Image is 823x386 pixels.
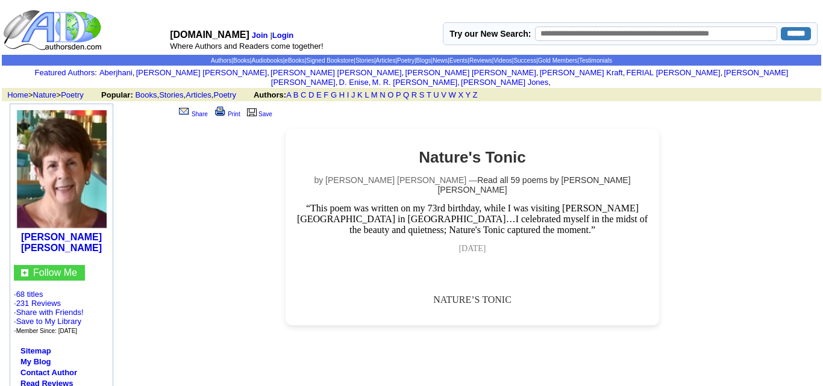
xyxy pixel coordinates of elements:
[513,57,536,64] a: Success
[403,90,409,99] a: Q
[347,90,349,99] a: I
[35,68,97,77] font: :
[20,368,77,377] a: Contact Author
[33,90,57,99] a: Nature
[20,346,51,355] a: Sitemap
[579,57,612,64] a: Testimonials
[135,90,157,99] a: Books
[14,308,84,335] font: · · ·
[469,57,492,64] a: Reviews
[14,290,84,335] font: · ·
[365,90,369,99] a: L
[254,90,286,99] b: Authors:
[331,90,337,99] a: G
[21,232,102,253] a: [PERSON_NAME] [PERSON_NAME]
[371,90,378,99] a: M
[458,90,463,99] a: X
[460,79,461,86] font: i
[99,68,133,77] a: Aberjhani
[301,90,306,99] a: C
[251,57,283,64] a: Audiobooks
[16,308,84,317] a: Share with Friends!
[272,31,293,40] a: Login
[466,90,471,99] a: Y
[405,68,536,77] a: [PERSON_NAME] [PERSON_NAME]
[101,90,489,99] font: , , ,
[551,79,552,86] font: i
[404,70,405,76] font: i
[449,57,468,64] a: Events
[7,90,28,99] a: Home
[316,90,322,99] a: E
[292,148,653,167] h2: Nature's Tonic
[159,90,183,99] a: Stories
[355,57,374,64] a: Stories
[271,68,401,77] a: [PERSON_NAME] [PERSON_NAME]
[306,57,354,64] a: Signed Bookstore
[376,57,396,64] a: Articles
[449,29,531,39] label: Try our New Search:
[339,90,345,99] a: H
[233,57,250,64] a: Books
[136,68,267,77] a: [PERSON_NAME] [PERSON_NAME]
[16,328,78,334] font: Member Since: [DATE]
[35,68,95,77] a: Featured Authors
[538,57,578,64] a: Gold Members
[284,57,304,64] a: eBooks
[21,269,28,276] img: gc.jpg
[461,78,548,87] a: [PERSON_NAME] Jones
[627,68,721,77] a: FERIAL [PERSON_NAME]
[441,90,446,99] a: V
[433,57,448,64] a: News
[397,57,415,64] a: Poetry
[337,79,339,86] font: i
[625,70,626,76] font: i
[357,90,363,99] a: K
[252,31,268,40] a: Join
[211,57,231,64] a: Authors
[538,70,539,76] font: i
[437,175,630,195] a: Read all 59 poems by [PERSON_NAME] [PERSON_NAME]
[3,90,99,99] font: > >
[3,9,104,51] img: logo_ad.gif
[269,70,271,76] font: i
[433,90,439,99] a: U
[213,111,240,117] a: Print
[61,90,84,99] a: Poetry
[292,148,653,281] center: “This poem was written on my 73rd birthday, while I was visiting [PERSON_NAME][GEOGRAPHIC_DATA] i...
[396,90,401,99] a: P
[292,175,653,195] p: by [PERSON_NAME] [PERSON_NAME] —
[211,57,612,64] span: | | | | | | | | | | | | | | |
[20,357,51,366] a: My Blog
[351,90,355,99] a: J
[16,110,107,229] img: 177316.jpeg
[411,90,417,99] a: R
[245,107,258,116] img: library.gif
[540,68,623,77] a: [PERSON_NAME] Kraft
[722,70,724,76] font: i
[371,79,372,86] font: i
[134,70,136,76] font: i
[324,90,328,99] a: F
[101,90,133,99] b: Popular:
[270,31,295,40] font: |
[271,68,789,87] a: [PERSON_NAME] [PERSON_NAME]
[473,90,478,99] a: Z
[387,90,393,99] a: O
[372,78,458,87] a: M. R. [PERSON_NAME]
[380,90,385,99] a: N
[286,90,291,99] a: A
[33,267,77,278] a: Follow Me
[213,90,236,99] a: Poetry
[170,30,249,40] font: [DOMAIN_NAME]
[16,299,61,308] a: 231 Reviews
[177,111,208,117] a: Share
[427,90,431,99] a: T
[179,107,189,116] img: share_page.gif
[292,244,653,254] p: [DATE]
[308,90,314,99] a: D
[16,317,81,326] a: Save to My Library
